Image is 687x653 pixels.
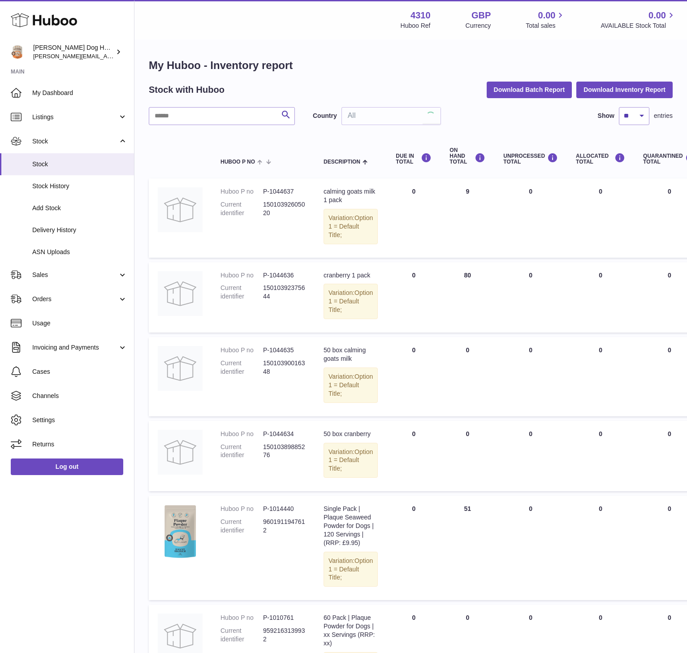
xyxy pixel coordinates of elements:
[598,112,614,120] label: Show
[32,182,127,190] span: Stock History
[668,430,671,437] span: 0
[263,430,306,438] dd: P-1044634
[220,614,263,622] dt: Huboo P no
[567,337,634,416] td: 0
[387,262,441,333] td: 0
[328,214,373,238] span: Option 1 = Default Title;
[567,178,634,257] td: 0
[567,421,634,492] td: 0
[526,22,566,30] span: Total sales
[654,112,673,120] span: entries
[396,153,432,165] div: DUE IN TOTAL
[324,430,378,438] div: 50 box cranberry
[576,82,673,98] button: Download Inventory Report
[648,9,666,22] span: 0.00
[32,319,127,328] span: Usage
[158,505,203,558] img: product image
[494,337,567,416] td: 0
[668,505,671,512] span: 0
[220,200,263,217] dt: Current identifier
[263,359,306,376] dd: 15010390016348
[220,187,263,196] dt: Huboo P no
[324,271,378,280] div: cranberry 1 pack
[576,153,625,165] div: ALLOCATED Total
[263,505,306,513] dd: P-1014440
[158,271,203,316] img: product image
[33,52,180,60] span: [PERSON_NAME][EMAIL_ADDRESS][DOMAIN_NAME]
[328,557,373,581] span: Option 1 = Default Title;
[32,368,127,376] span: Cases
[32,204,127,212] span: Add Stock
[328,373,373,397] span: Option 1 = Default Title;
[668,272,671,279] span: 0
[387,337,441,416] td: 0
[441,421,494,492] td: 0
[263,627,306,644] dd: 9592163139932
[263,346,306,355] dd: P-1044635
[220,359,263,376] dt: Current identifier
[33,43,114,61] div: [PERSON_NAME] Dog House
[328,289,373,313] span: Option 1 = Default Title;
[11,45,24,59] img: toby@hackneydoghouse.com
[567,496,634,600] td: 0
[32,248,127,256] span: ASN Uploads
[487,82,572,98] button: Download Batch Report
[220,159,255,165] span: Huboo P no
[526,9,566,30] a: 0.00 Total sales
[158,346,203,391] img: product image
[503,153,558,165] div: UNPROCESSED Total
[32,392,127,400] span: Channels
[32,137,118,146] span: Stock
[601,22,676,30] span: AVAILABLE Stock Total
[387,421,441,492] td: 0
[601,9,676,30] a: 0.00 AVAILABLE Stock Total
[220,430,263,438] dt: Huboo P no
[324,443,378,478] div: Variation:
[494,178,567,257] td: 0
[668,614,671,621] span: 0
[538,9,556,22] span: 0.00
[149,58,673,73] h1: My Huboo - Inventory report
[32,226,127,234] span: Delivery History
[471,9,491,22] strong: GBP
[324,346,378,363] div: 50 box calming goats milk
[158,430,203,475] img: product image
[32,89,127,97] span: My Dashboard
[263,271,306,280] dd: P-1044636
[324,284,378,319] div: Variation:
[263,284,306,301] dd: 15010392375644
[494,421,567,492] td: 0
[328,448,373,472] span: Option 1 = Default Title;
[220,505,263,513] dt: Huboo P no
[32,271,118,279] span: Sales
[494,496,567,600] td: 0
[263,187,306,196] dd: P-1044637
[441,496,494,600] td: 51
[263,443,306,460] dd: 15010389885276
[324,614,378,648] div: 60 Pack | Plaque Powder for Dogs | xx Servings (RRP: xx)
[263,614,306,622] dd: P-1010761
[441,337,494,416] td: 0
[220,518,263,535] dt: Current identifier
[11,458,123,475] a: Log out
[449,147,485,165] div: ON HAND Total
[263,518,306,535] dd: 9601911947612
[494,262,567,333] td: 0
[149,84,225,96] h2: Stock with Huboo
[158,187,203,232] img: product image
[466,22,491,30] div: Currency
[32,416,127,424] span: Settings
[32,440,127,449] span: Returns
[324,159,360,165] span: Description
[32,160,127,169] span: Stock
[32,343,118,352] span: Invoicing and Payments
[401,22,431,30] div: Huboo Ref
[220,443,263,460] dt: Current identifier
[324,368,378,403] div: Variation:
[32,295,118,303] span: Orders
[324,552,378,587] div: Variation:
[387,496,441,600] td: 0
[441,178,494,257] td: 9
[668,188,671,195] span: 0
[567,262,634,333] td: 0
